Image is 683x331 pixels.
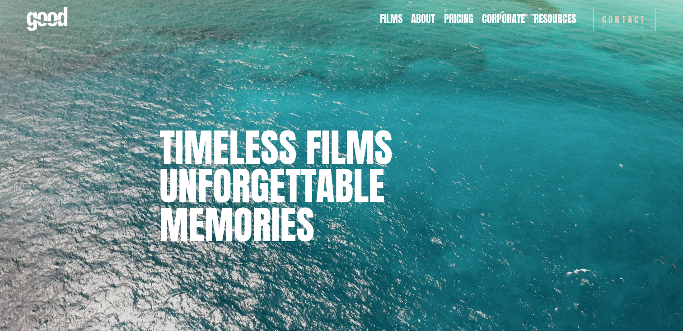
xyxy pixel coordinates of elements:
[444,12,473,26] a: Pricing
[159,128,524,244] h1: Timeless Films UNFORGETTABLE MEMORIES
[380,12,402,26] a: Films
[534,12,576,26] a: folder dropdown
[27,7,67,31] img: Good Feeling Films
[593,7,656,31] a: Contact
[411,12,435,26] a: About
[482,12,525,26] a: Corporate
[534,13,576,25] span: Resources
